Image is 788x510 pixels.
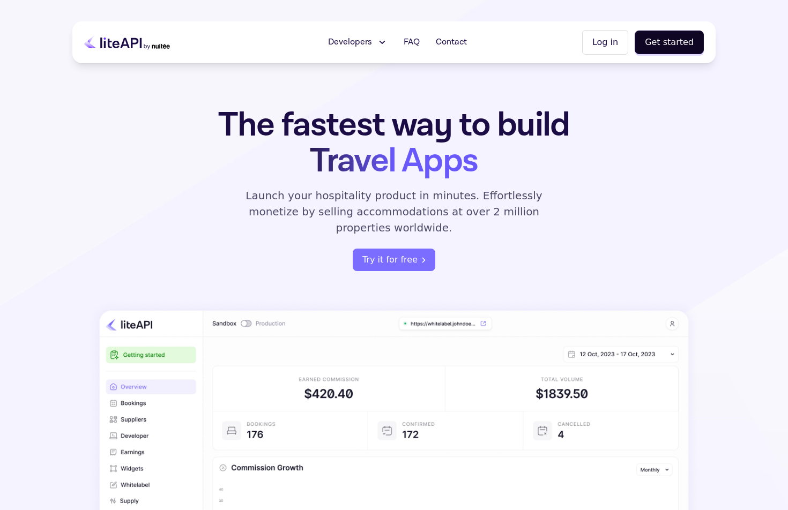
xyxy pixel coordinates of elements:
[635,31,704,54] button: Get started
[404,36,420,49] span: FAQ
[436,36,467,49] span: Contact
[353,249,435,271] a: register
[184,107,604,179] h1: The fastest way to build
[397,32,426,53] a: FAQ
[322,32,394,53] button: Developers
[582,30,628,55] button: Log in
[233,187,555,236] p: Launch your hospitality product in minutes. Effortlessly monetize by selling accommodations at ov...
[310,139,478,183] span: Travel Apps
[328,36,372,49] span: Developers
[353,249,435,271] button: Try it for free
[429,32,473,53] a: Contact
